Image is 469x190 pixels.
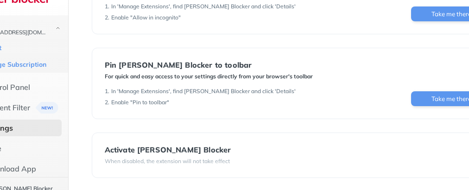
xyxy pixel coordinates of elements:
div: Pin [PERSON_NAME] Blocker to toolbar [105,61,313,69]
div: In 'Manage Extensions', find [PERSON_NAME] Blocker and click 'Details' [111,88,296,95]
div: 1 . [105,3,109,10]
div: For quick and easy access to your settings directly from your browser's toolbar [105,73,313,80]
div: Activate [PERSON_NAME] Blocker [105,146,231,154]
div: When disabled, the extension will not take effect [105,158,231,165]
div: In 'Manage Extensions', find [PERSON_NAME] Blocker and click 'Details' [111,3,296,10]
div: Enable "Allow in incognito" [111,14,181,21]
div: 1 . [105,88,109,95]
img: menuBanner.svg [35,102,58,114]
div: 2 . [105,14,109,21]
div: Enable "Pin to toolbar" [111,99,169,106]
div: 2 . [105,99,109,106]
img: chevron-bottom-black.svg [52,23,63,33]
